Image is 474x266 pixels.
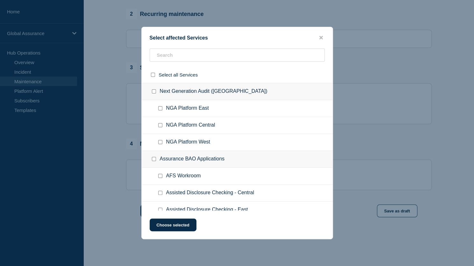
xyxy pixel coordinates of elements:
span: Assisted Disclosure Checking - Central [166,190,254,196]
div: Next Generation Audit ([GEOGRAPHIC_DATA]) [142,83,333,100]
span: NGA Platform West [166,139,210,145]
input: Search [150,48,325,62]
span: Select all Services [159,72,198,78]
input: Next Generation Audit (NGA) checkbox [152,89,156,93]
span: Assisted Disclosure Checking - East [166,207,248,213]
button: Choose selected [150,218,196,231]
input: NGA Platform Central checkbox [158,123,162,127]
span: NGA Platform East [166,105,209,112]
input: select all checkbox [151,73,155,77]
div: Select affected Services [142,35,333,41]
input: NGA Platform East checkbox [158,106,162,110]
div: Assurance BAO Applications [142,151,333,168]
input: Assisted Disclosure Checking - East checkbox [158,208,162,212]
span: AFS Workroom [166,173,201,179]
input: NGA Platform West checkbox [158,140,162,144]
span: NGA Platform Central [166,122,215,129]
input: Assurance BAO Applications checkbox [152,157,156,161]
button: close button [317,35,325,41]
input: AFS Workroom checkbox [158,174,162,178]
input: Assisted Disclosure Checking - Central checkbox [158,191,162,195]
